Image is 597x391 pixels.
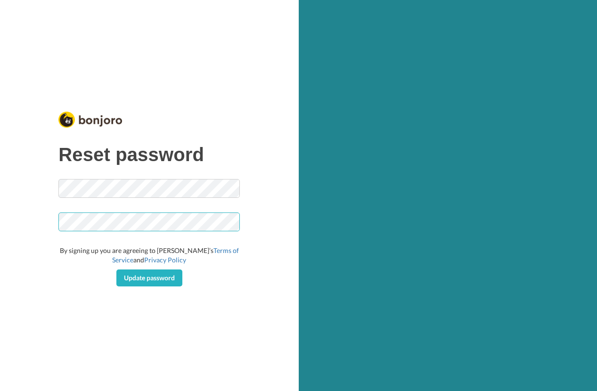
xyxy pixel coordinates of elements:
a: Privacy Policy [144,256,186,264]
a: Terms of Service [112,246,239,264]
h1: Reset password [58,144,240,165]
span: Update password [124,274,175,282]
div: By signing up you are agreeing to [PERSON_NAME]’s and [58,246,240,265]
button: Update password [116,269,182,286]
